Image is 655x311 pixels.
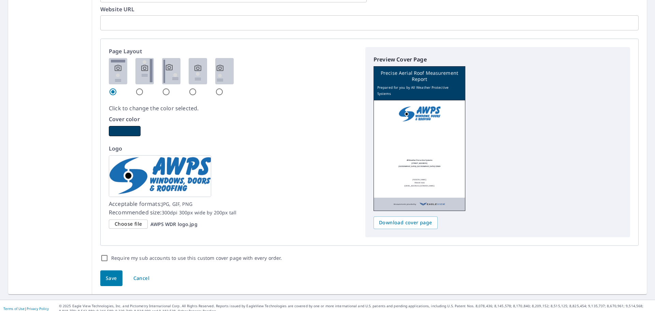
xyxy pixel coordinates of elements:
img: logo [399,106,440,123]
p: Logo [109,144,357,153]
img: 1 [109,58,127,84]
p: Page Layout [109,47,357,55]
a: Privacy Policy [27,306,49,311]
img: logo [109,155,211,197]
label: Require my sub accounts to use this custom cover page with every order. [111,254,282,262]
img: 3 [162,58,180,84]
span: Save [106,274,117,283]
span: Cancel [133,274,149,283]
span: Choose file [115,220,142,228]
img: EV Logo [420,201,445,207]
p: 7866583566 [414,181,424,184]
p: Cover color [109,115,357,123]
p: Prepared for you by All Weather Protective Systems [377,84,462,97]
p: [EMAIL_ADDRESS][DOMAIN_NAME] [404,184,435,187]
p: [STREET_ADDRESS] [411,162,428,165]
p: Acceptable formats: Recommended size: [109,200,357,217]
span: Download cover page [379,218,432,227]
button: Cancel [128,270,155,286]
p: Preview Cover Page [374,55,622,63]
p: Measurements provided by [394,201,416,207]
div: Choose file [109,220,148,229]
p: Click to change the color selected. [109,104,357,112]
span: JPG, GIF, PNG [162,201,192,207]
a: Terms of Use [3,306,25,311]
p: All Weather Protective Systems [407,159,432,162]
p: [GEOGRAPHIC_DATA], [GEOGRAPHIC_DATA] 33069 [398,165,441,168]
label: Website URL [100,6,639,12]
img: 4 [189,58,207,84]
button: Download cover page [374,216,438,229]
span: 300dpi 300px wide by 200px tall [162,209,237,216]
p: AWPS WDR logo.jpg [150,221,197,227]
button: Save [100,270,122,286]
p: [PERSON_NAME] [412,178,427,181]
img: 5 [215,58,234,84]
p: Precise Aerial Roof Measurement Report [377,70,462,82]
img: 2 [135,58,154,84]
p: | [3,307,49,311]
